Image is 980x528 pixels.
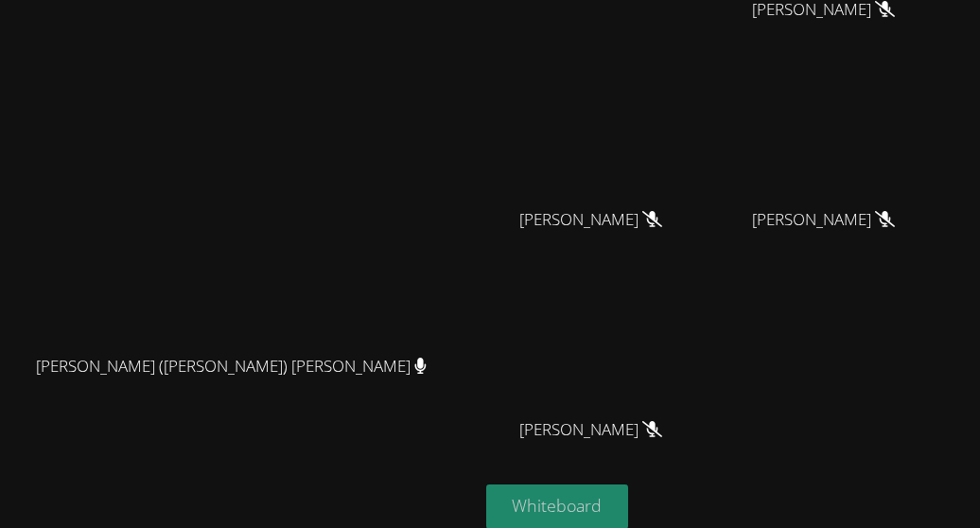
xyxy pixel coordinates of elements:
[36,353,427,380] span: [PERSON_NAME] ([PERSON_NAME]) [PERSON_NAME]
[519,416,662,444] span: [PERSON_NAME]
[519,206,662,234] span: [PERSON_NAME]
[752,206,895,234] span: [PERSON_NAME]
